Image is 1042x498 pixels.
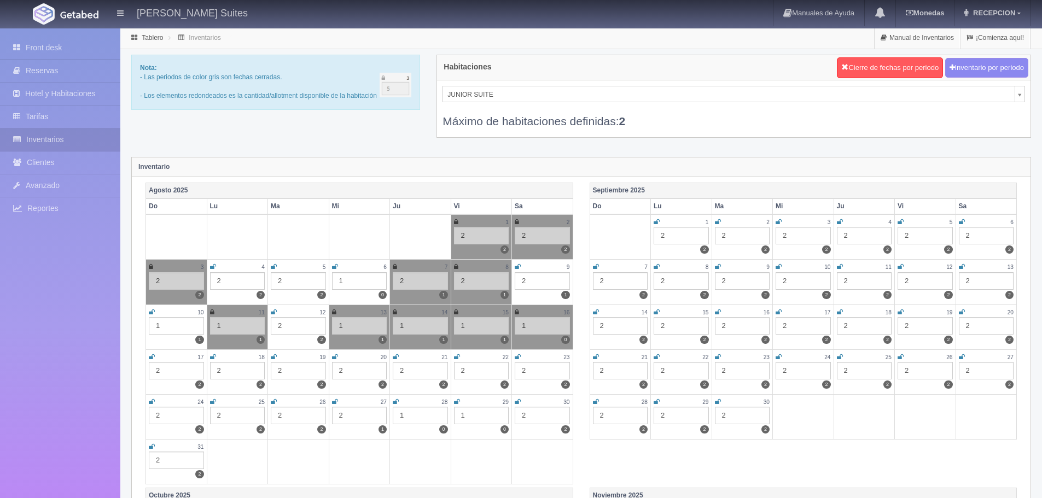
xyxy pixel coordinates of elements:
label: 2 [822,380,830,389]
th: Ma [712,198,773,214]
label: 0 [439,425,447,433]
label: 2 [761,425,770,433]
small: 2 [567,219,570,225]
th: Do [590,198,651,214]
div: 2 [593,272,648,290]
label: 2 [1005,291,1014,299]
label: 0 [500,425,509,433]
div: 2 [654,362,709,379]
div: 1 [332,317,387,335]
small: 28 [642,399,648,405]
div: 2 [715,362,770,379]
div: 2 [454,272,509,290]
div: 1 [393,407,448,424]
small: 19 [946,309,952,315]
label: 2 [883,380,892,389]
div: 2 [959,227,1014,244]
label: 2 [700,245,708,254]
div: 2 [515,272,570,290]
strong: Inventario [138,163,170,171]
div: 2 [959,362,1014,379]
label: 1 [379,425,387,433]
button: Cierre de fechas por periodo [837,57,943,78]
small: 22 [702,354,708,360]
div: 2 [593,362,648,379]
label: 0 [561,336,569,344]
label: 2 [944,245,952,254]
small: 18 [259,354,265,360]
label: 2 [639,291,648,299]
div: 2 [898,272,953,290]
div: 2 [593,407,648,424]
label: 2 [195,291,203,299]
small: 27 [1008,354,1014,360]
a: Inventarios [189,34,221,42]
div: 2 [271,317,326,335]
div: 2 [515,407,570,424]
div: 2 [837,227,892,244]
label: 2 [195,425,203,433]
div: 2 [715,317,770,335]
small: 15 [702,309,708,315]
label: 2 [1005,336,1014,344]
label: 2 [500,380,509,389]
label: 2 [257,425,265,433]
small: 8 [706,264,709,270]
div: 2 [776,317,831,335]
a: ¡Comienza aquí! [960,27,1030,49]
label: 2 [561,380,569,389]
div: 2 [654,407,709,424]
label: 2 [379,380,387,389]
div: 2 [332,407,387,424]
b: 2 [619,115,626,127]
small: 17 [197,354,203,360]
small: 30 [563,399,569,405]
a: Tablero [142,34,163,42]
label: 1 [379,336,387,344]
th: Lu [207,198,268,214]
small: 26 [946,354,952,360]
small: 11 [886,264,892,270]
div: 2 [271,362,326,379]
div: 1 [332,272,387,290]
th: Agosto 2025 [146,183,573,198]
th: Vi [895,198,956,214]
div: 2 [715,227,770,244]
label: 2 [944,336,952,344]
label: 2 [317,336,325,344]
small: 7 [644,264,648,270]
small: 14 [441,309,447,315]
label: 1 [439,291,447,299]
div: 2 [210,272,265,290]
label: 2 [195,380,203,389]
small: 31 [197,444,203,450]
div: 2 [332,362,387,379]
label: 2 [257,380,265,389]
th: Lu [651,198,712,214]
small: 11 [259,309,265,315]
b: Monedas [906,9,944,17]
div: 2 [837,362,892,379]
label: 2 [883,245,892,254]
label: 2 [700,425,708,433]
label: 2 [883,291,892,299]
label: 2 [439,380,447,389]
label: 1 [500,291,509,299]
th: Ma [268,198,329,214]
label: 1 [195,336,203,344]
label: 2 [700,291,708,299]
div: - Las periodos de color gris son fechas cerradas. - Los elementos redondeados es la cantidad/allo... [131,55,420,110]
div: 1 [454,407,509,424]
label: 2 [944,291,952,299]
small: 14 [642,309,648,315]
small: 10 [197,309,203,315]
th: Ju [390,198,451,214]
div: 2 [454,362,509,379]
label: 2 [700,336,708,344]
small: 5 [950,219,953,225]
th: Mi [329,198,390,214]
label: 1 [439,336,447,344]
label: 2 [257,291,265,299]
div: 2 [959,317,1014,335]
div: 1 [454,317,509,335]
